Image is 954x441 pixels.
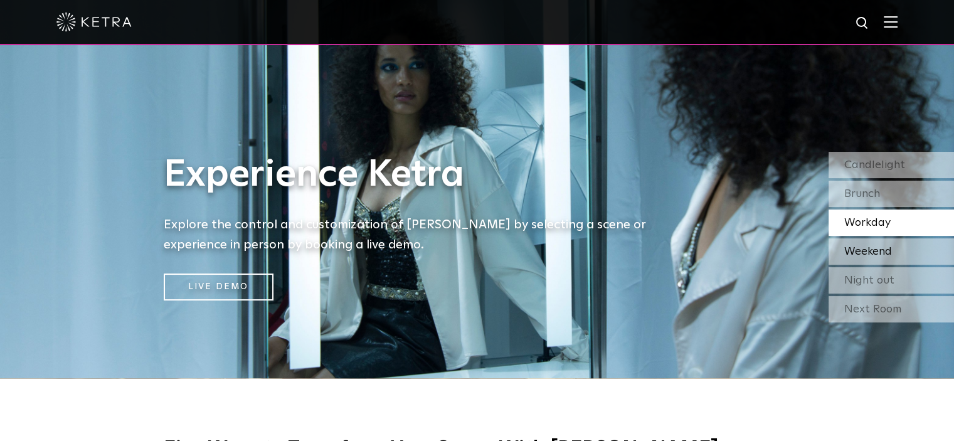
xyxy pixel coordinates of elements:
img: ketra-logo-2019-white [56,13,132,31]
span: Night out [844,275,894,286]
span: Brunch [844,188,880,199]
span: Candlelight [844,159,905,171]
div: Next Room [829,296,954,322]
span: Workday [844,217,891,228]
img: Hamburger%20Nav.svg [884,16,898,28]
h1: Experience Ketra [164,154,665,196]
span: Weekend [844,246,892,257]
h5: Explore the control and customization of [PERSON_NAME] by selecting a scene or experience in pers... [164,215,665,255]
a: Live Demo [164,274,273,300]
img: search icon [855,16,871,31]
